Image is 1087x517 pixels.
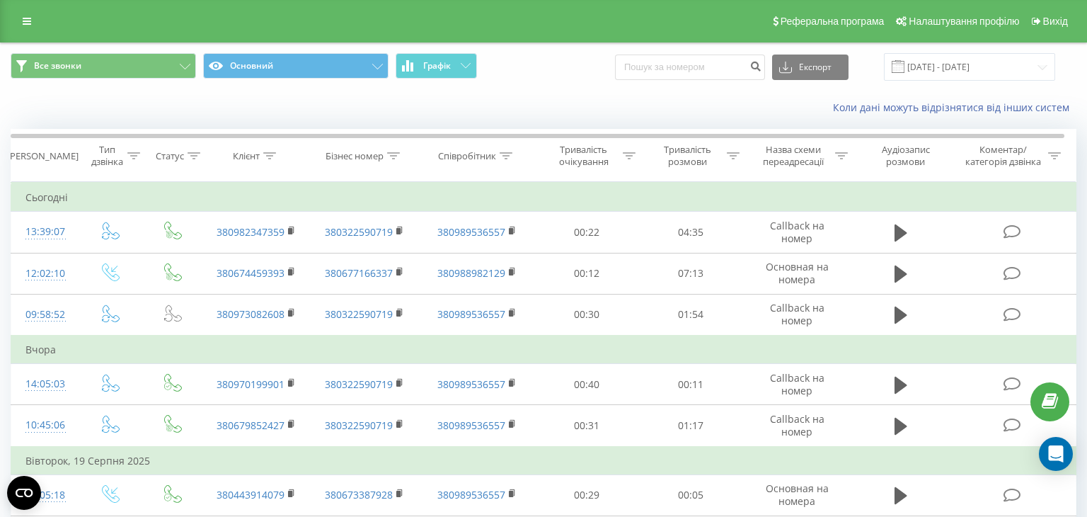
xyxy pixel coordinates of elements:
a: Коли дані можуть відрізнятися вiд інших систем [833,101,1076,114]
div: Клієнт [233,150,260,162]
td: 00:29 [535,475,639,516]
td: Вівторок, 19 Серпня 2025 [11,447,1076,475]
td: 00:30 [535,294,639,336]
td: 00:31 [535,405,639,447]
div: 13:39:07 [25,218,64,246]
div: [PERSON_NAME] [7,150,79,162]
td: Callback на номер [743,294,851,336]
td: Сьогодні [11,183,1076,212]
button: Графік [396,53,477,79]
td: 00:22 [535,212,639,253]
a: 380989536557 [437,307,505,321]
td: 07:13 [639,253,743,294]
a: 380673387928 [325,488,393,501]
span: Налаштування профілю [909,16,1019,27]
a: 380322590719 [325,225,393,239]
span: Реферальна програма [781,16,885,27]
a: 380443914079 [217,488,284,501]
button: Експорт [772,55,849,80]
div: Бізнес номер [326,150,384,162]
a: 380989536557 [437,488,505,501]
td: 00:40 [535,364,639,405]
span: Графік [423,61,451,71]
div: Назва схеми переадресації [756,144,832,168]
div: 10:45:06 [25,411,64,439]
div: Коментар/категорія дзвінка [962,144,1045,168]
a: 380988982129 [437,266,505,280]
td: 00:12 [535,253,639,294]
a: 380322590719 [325,419,393,432]
div: 14:05:03 [25,370,64,398]
div: 09:58:52 [25,301,64,329]
a: 380989536557 [437,377,505,391]
div: Тривалість розмови [652,144,723,168]
td: Основная на номера [743,253,851,294]
a: 380973082608 [217,307,284,321]
td: 01:54 [639,294,743,336]
td: Callback на номер [743,405,851,447]
a: 380982347359 [217,225,284,239]
a: 380970199901 [217,377,284,391]
td: 00:05 [639,475,743,516]
a: 380679852427 [217,419,284,432]
div: Тривалість очікування [548,144,619,168]
span: Вихід [1043,16,1068,27]
div: Open Intercom Messenger [1039,437,1073,471]
td: Вчора [11,336,1076,364]
div: 12:02:10 [25,260,64,288]
button: Все звонки [11,53,196,79]
td: Основная на номера [743,475,851,516]
a: 380989536557 [437,225,505,239]
td: 01:17 [639,405,743,447]
a: 380989536557 [437,419,505,432]
td: 00:11 [639,364,743,405]
input: Пошук за номером [615,55,765,80]
div: 19:05:18 [25,482,64,509]
td: Callback на номер [743,212,851,253]
a: 380677166337 [325,266,393,280]
button: Open CMP widget [7,476,41,510]
div: Тип дзвінка [90,144,124,168]
div: Аудіозапис розмови [864,144,948,168]
td: Callback на номер [743,364,851,405]
div: Співробітник [438,150,496,162]
a: 380674459393 [217,266,284,280]
span: Все звонки [34,60,81,72]
td: 04:35 [639,212,743,253]
button: Основний [203,53,389,79]
div: Статус [156,150,184,162]
a: 380322590719 [325,377,393,391]
a: 380322590719 [325,307,393,321]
